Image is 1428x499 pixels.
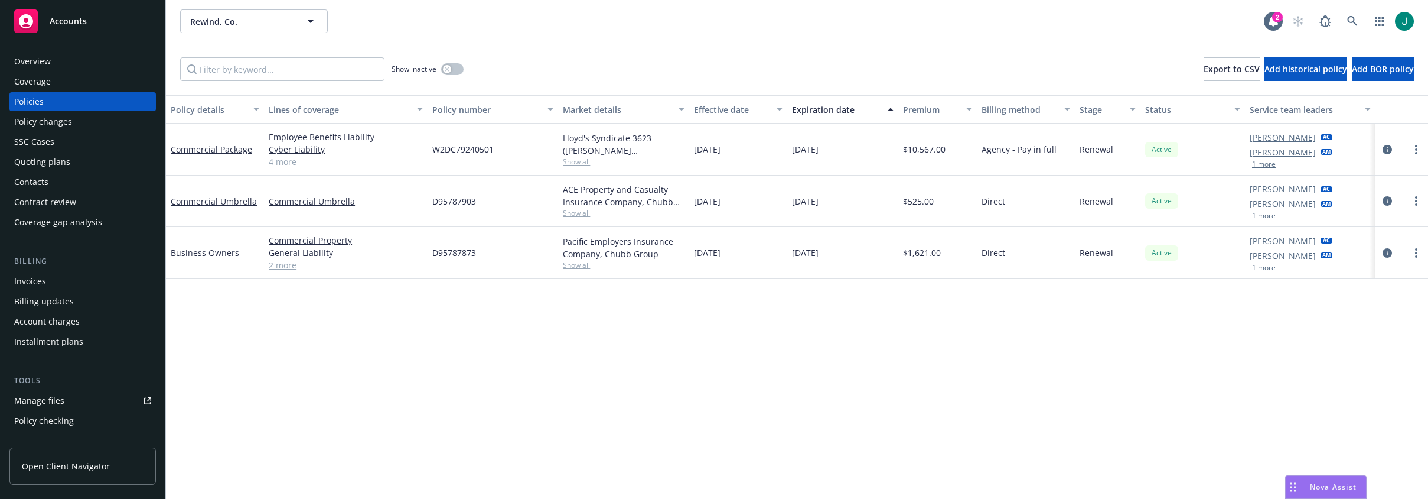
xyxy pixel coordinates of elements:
button: 1 more [1252,264,1276,271]
div: Contract review [14,193,76,212]
button: Market details [558,95,689,124]
a: Search [1341,9,1364,33]
div: Premium [903,103,959,116]
div: Invoices [14,272,46,291]
a: Account charges [9,312,156,331]
div: Coverage [14,72,51,91]
div: Billing method [982,103,1057,116]
span: Export to CSV [1204,63,1260,74]
div: Manage files [14,391,64,410]
button: 1 more [1252,212,1276,219]
button: Export to CSV [1204,57,1260,81]
button: Effective date [689,95,787,124]
a: [PERSON_NAME] [1250,146,1316,158]
span: $1,621.00 [903,247,941,259]
button: Premium [898,95,977,124]
a: Commercial Property [269,234,423,247]
a: Policy changes [9,112,156,131]
span: D95787903 [432,195,476,208]
a: Contract review [9,193,156,212]
span: Rewind, Co. [190,15,292,28]
a: more [1409,142,1423,157]
div: Status [1145,103,1227,116]
span: Add BOR policy [1352,63,1414,74]
span: Active [1150,196,1173,206]
div: Lloyd's Syndicate 3623 ([PERSON_NAME] [PERSON_NAME] Limited), [PERSON_NAME] Group, Amwins [563,132,684,157]
button: Nova Assist [1285,475,1367,499]
a: [PERSON_NAME] [1250,131,1316,144]
a: Report a Bug [1313,9,1337,33]
div: ACE Property and Casualty Insurance Company, Chubb Group [563,183,684,208]
span: $525.00 [903,195,934,208]
div: Installment plans [14,332,83,351]
span: Active [1150,248,1173,258]
div: Drag to move [1286,476,1300,498]
a: Coverage gap analysis [9,213,156,232]
div: Account charges [14,312,80,331]
div: Manage exposures [14,432,89,451]
a: Contacts [9,173,156,192]
div: Policy number [432,103,540,116]
a: Policy checking [9,411,156,430]
span: Direct [982,195,1005,208]
a: Policies [9,92,156,111]
span: [DATE] [694,247,720,259]
a: [PERSON_NAME] [1250,183,1316,195]
button: Rewind, Co. [180,9,328,33]
div: Expiration date [792,103,881,116]
span: D95787873 [432,247,476,259]
span: Show all [563,157,684,167]
a: more [1409,194,1423,208]
div: Lines of coverage [269,103,410,116]
div: Stage [1080,103,1123,116]
div: Billing updates [14,292,74,311]
span: [DATE] [792,195,819,208]
a: Billing updates [9,292,156,311]
span: Open Client Navigator [22,460,110,472]
a: Switch app [1368,9,1391,33]
a: [PERSON_NAME] [1250,235,1316,247]
span: Agency - Pay in full [982,143,1057,155]
a: Commercial Umbrella [171,196,257,207]
div: Service team leaders [1250,103,1358,116]
a: Employee Benefits Liability [269,131,423,143]
button: Stage [1075,95,1140,124]
button: Policy number [428,95,558,124]
button: Policy details [166,95,264,124]
a: Start snowing [1286,9,1310,33]
span: Renewal [1080,195,1113,208]
button: Add historical policy [1264,57,1347,81]
button: Expiration date [787,95,898,124]
a: Installment plans [9,332,156,351]
a: Manage exposures [9,432,156,451]
div: Tools [9,375,156,387]
span: Show inactive [392,64,436,74]
div: 2 [1272,12,1283,22]
a: Overview [9,52,156,71]
input: Filter by keyword... [180,57,384,81]
a: circleInformation [1380,194,1394,208]
button: 1 more [1252,161,1276,168]
span: Show all [563,260,684,270]
span: Renewal [1080,143,1113,155]
a: Coverage [9,72,156,91]
span: [DATE] [694,195,720,208]
button: Lines of coverage [264,95,428,124]
button: Billing method [977,95,1075,124]
a: Manage files [9,391,156,410]
span: Active [1150,144,1173,155]
div: Policy details [171,103,246,116]
a: Invoices [9,272,156,291]
a: Accounts [9,5,156,38]
span: [DATE] [694,143,720,155]
a: Quoting plans [9,153,156,171]
a: Cyber Liability [269,143,423,155]
div: Billing [9,255,156,267]
div: SSC Cases [14,132,54,151]
img: photo [1395,12,1414,31]
span: Show all [563,208,684,218]
span: $10,567.00 [903,143,946,155]
span: W2DC79240501 [432,143,494,155]
span: Renewal [1080,247,1113,259]
div: Policies [14,92,44,111]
